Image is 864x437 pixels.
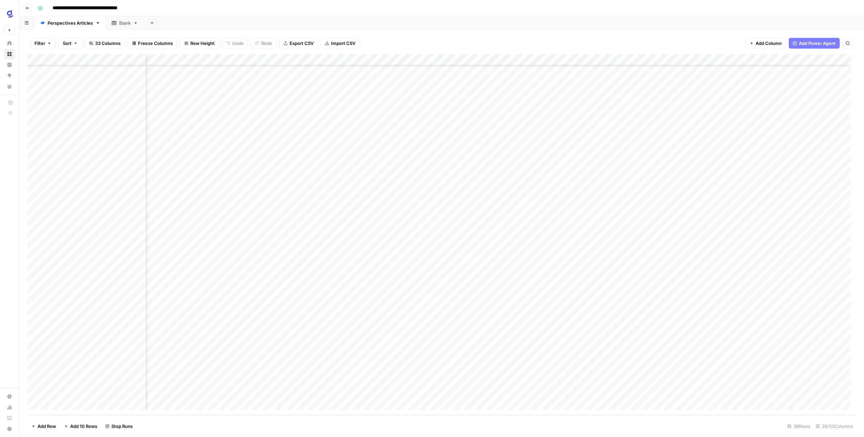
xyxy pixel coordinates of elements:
[290,40,314,47] span: Export CSV
[58,38,82,49] button: Sort
[4,423,15,434] button: Help + Support
[119,20,131,26] div: Blank
[261,40,272,47] span: Redo
[789,38,840,49] button: Add Power Agent
[30,38,56,49] button: Filter
[4,391,15,402] a: Settings
[111,423,133,430] span: Stop Runs
[799,40,836,47] span: Add Power Agent
[4,8,16,20] img: Glean SEO Ops Logo
[745,38,786,49] button: Add Column
[756,40,782,47] span: Add Column
[4,413,15,423] a: Learning Hub
[34,16,106,30] a: Perspectives Articles
[251,38,276,49] button: Redo
[279,38,318,49] button: Export CSV
[101,421,137,432] button: Stop Runs
[70,423,97,430] span: Add 10 Rows
[95,40,120,47] span: 33 Columns
[4,81,15,92] a: Your Data
[128,38,177,49] button: Freeze Columns
[180,38,219,49] button: Row Height
[4,402,15,413] a: Usage
[106,16,144,30] a: Blank
[37,423,56,430] span: Add Row
[232,40,244,47] span: Undo
[4,5,15,22] button: Workspace: Glean SEO Ops
[190,40,215,47] span: Row Height
[60,421,101,432] button: Add 10 Rows
[813,421,856,432] div: 26/33 Columns
[4,70,15,81] a: Opportunities
[222,38,248,49] button: Undo
[321,38,360,49] button: Import CSV
[331,40,355,47] span: Import CSV
[785,421,813,432] div: 36 Rows
[138,40,173,47] span: Freeze Columns
[27,421,60,432] button: Add Row
[34,40,45,47] span: Filter
[48,20,93,26] div: Perspectives Articles
[63,40,72,47] span: Sort
[4,38,15,49] a: Home
[4,49,15,59] a: Browse
[85,38,125,49] button: 33 Columns
[4,59,15,70] a: Insights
